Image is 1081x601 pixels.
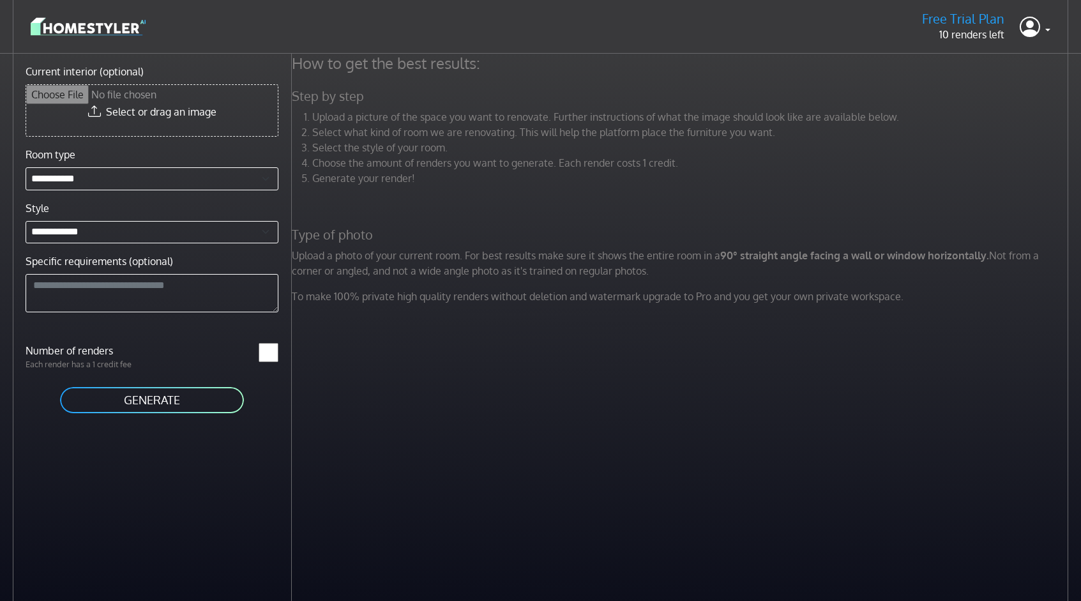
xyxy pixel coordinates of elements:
[284,248,1079,278] p: Upload a photo of your current room. For best results make sure it shows the entire room in a Not...
[284,227,1079,243] h5: Type of photo
[312,140,1071,155] li: Select the style of your room.
[18,358,152,370] p: Each render has a 1 credit fee
[312,109,1071,125] li: Upload a picture of the space you want to renovate. Further instructions of what the image should...
[720,249,989,262] strong: 90° straight angle facing a wall or window horizontally.
[922,27,1004,42] p: 10 renders left
[312,125,1071,140] li: Select what kind of room we are renovating. This will help the platform place the furniture you w...
[284,54,1079,73] h4: How to get the best results:
[26,64,144,79] label: Current interior (optional)
[31,15,146,38] img: logo-3de290ba35641baa71223ecac5eacb59cb85b4c7fdf211dc9aaecaaee71ea2f8.svg
[26,254,173,269] label: Specific requirements (optional)
[922,11,1004,27] h5: Free Trial Plan
[284,289,1079,304] p: To make 100% private high quality renders without deletion and watermark upgrade to Pro and you g...
[59,386,245,415] button: GENERATE
[312,171,1071,186] li: Generate your render!
[284,88,1079,104] h5: Step by step
[26,201,49,216] label: Style
[312,155,1071,171] li: Choose the amount of renders you want to generate. Each render costs 1 credit.
[26,147,75,162] label: Room type
[18,343,152,358] label: Number of renders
